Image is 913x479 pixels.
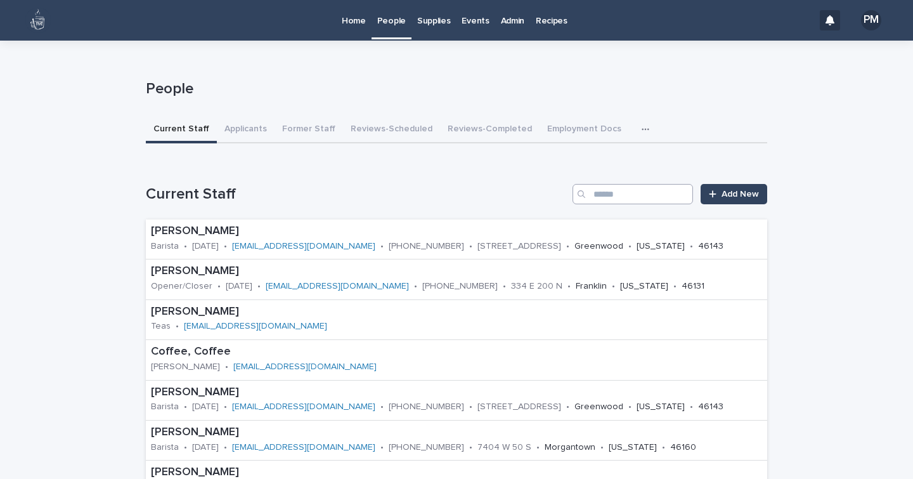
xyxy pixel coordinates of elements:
[620,281,668,292] p: [US_STATE]
[469,442,472,453] p: •
[477,402,561,412] p: [STREET_ADDRESS]
[469,402,472,412] p: •
[151,362,220,372] p: [PERSON_NAME]
[861,10,881,30] div: PM
[673,281,677,292] p: •
[701,184,767,204] a: Add New
[609,442,657,453] p: [US_STATE]
[380,402,384,412] p: •
[151,305,415,319] p: [PERSON_NAME]
[545,442,595,453] p: Morgantown
[151,402,179,412] p: Barista
[151,386,762,400] p: [PERSON_NAME]
[380,442,384,453] p: •
[151,442,179,453] p: Barista
[151,321,171,332] p: Teas
[146,300,767,340] a: [PERSON_NAME]Teas•[EMAIL_ADDRESS][DOMAIN_NAME]
[225,362,228,372] p: •
[503,281,506,292] p: •
[573,184,693,204] input: Search
[226,281,252,292] p: [DATE]
[380,241,384,252] p: •
[477,241,561,252] p: [STREET_ADDRESS]
[637,241,685,252] p: [US_STATE]
[574,402,623,412] p: Greenwood
[184,442,187,453] p: •
[628,402,631,412] p: •
[151,345,456,359] p: Coffee, Coffee
[422,282,498,291] a: [PHONE_NUMBER]
[266,282,409,291] a: [EMAIL_ADDRESS][DOMAIN_NAME]
[612,281,615,292] p: •
[540,117,629,143] button: Employment Docs
[566,402,569,412] p: •
[536,442,540,453] p: •
[217,117,275,143] button: Applicants
[574,241,623,252] p: Greenwood
[469,241,472,252] p: •
[576,281,607,292] p: Franklin
[146,185,567,204] h1: Current Staff
[662,442,665,453] p: •
[151,281,212,292] p: Opener/Closer
[389,242,464,251] a: [PHONE_NUMBER]
[477,442,531,453] p: 7404 W 50 S
[233,362,377,371] a: [EMAIL_ADDRESS][DOMAIN_NAME]
[25,8,51,33] img: 80hjoBaRqlyywVK24fQd
[184,322,327,331] a: [EMAIL_ADDRESS][DOMAIN_NAME]
[567,281,571,292] p: •
[146,340,767,380] a: Coffee, Coffee[PERSON_NAME]•[EMAIL_ADDRESS][DOMAIN_NAME]
[192,241,219,252] p: [DATE]
[511,281,562,292] p: 334 E 200 N
[232,443,375,452] a: [EMAIL_ADDRESS][DOMAIN_NAME]
[232,402,375,411] a: [EMAIL_ADDRESS][DOMAIN_NAME]
[224,442,227,453] p: •
[440,117,540,143] button: Reviews-Completed
[670,442,696,453] p: 46160
[343,117,440,143] button: Reviews-Scheduled
[698,402,723,412] p: 46143
[566,241,569,252] p: •
[690,241,693,252] p: •
[151,225,762,239] p: [PERSON_NAME]
[146,80,762,98] p: People
[151,426,762,440] p: [PERSON_NAME]
[690,402,693,412] p: •
[232,242,375,251] a: [EMAIL_ADDRESS][DOMAIN_NAME]
[389,402,464,411] a: [PHONE_NUMBER]
[698,241,723,252] p: 46143
[192,402,219,412] p: [DATE]
[146,220,767,259] a: [PERSON_NAME]Barista•[DATE]•[EMAIL_ADDRESS][DOMAIN_NAME]•[PHONE_NUMBER]•[STREET_ADDRESS]•Greenwoo...
[722,190,759,199] span: Add New
[184,402,187,412] p: •
[192,442,219,453] p: [DATE]
[600,442,604,453] p: •
[224,402,227,412] p: •
[275,117,343,143] button: Former Staff
[414,281,417,292] p: •
[151,241,179,252] p: Barista
[637,402,685,412] p: [US_STATE]
[146,381,767,421] a: [PERSON_NAME]Barista•[DATE]•[EMAIL_ADDRESS][DOMAIN_NAME]•[PHONE_NUMBER]•[STREET_ADDRESS]•Greenwoo...
[176,321,179,332] p: •
[628,241,631,252] p: •
[151,265,762,279] p: [PERSON_NAME]
[184,241,187,252] p: •
[146,117,217,143] button: Current Staff
[682,281,704,292] p: 46131
[257,281,261,292] p: •
[389,443,464,452] a: [PHONE_NUMBER]
[146,259,767,299] a: [PERSON_NAME]Opener/Closer•[DATE]•[EMAIL_ADDRESS][DOMAIN_NAME]•[PHONE_NUMBER]•334 E 200 N•Frankli...
[217,281,221,292] p: •
[224,241,227,252] p: •
[146,421,767,461] a: [PERSON_NAME]Barista•[DATE]•[EMAIL_ADDRESS][DOMAIN_NAME]•[PHONE_NUMBER]•7404 W 50 S•Morgantown•[U...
